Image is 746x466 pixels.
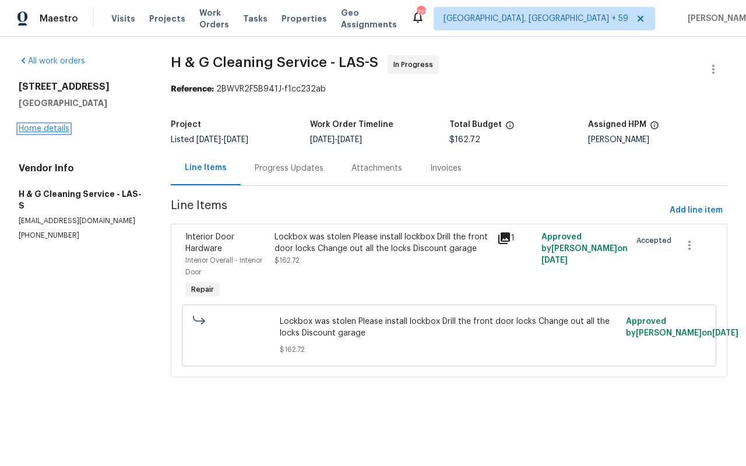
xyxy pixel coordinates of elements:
a: All work orders [19,57,85,65]
span: Repair [186,284,219,295]
span: Interior Overall - Interior Door [185,257,262,276]
span: Work Orders [199,7,229,30]
span: Listed [171,136,248,144]
p: [EMAIL_ADDRESS][DOMAIN_NAME] [19,216,143,226]
span: Line Items [171,200,665,221]
span: The hpm assigned to this work order. [650,121,659,136]
h4: Vendor Info [19,163,143,174]
span: - [310,136,362,144]
span: [DATE] [196,136,221,144]
h5: [GEOGRAPHIC_DATA] [19,97,143,109]
p: [PHONE_NUMBER] [19,231,143,241]
span: Tasks [243,15,268,23]
h5: Total Budget [449,121,502,129]
span: Approved by [PERSON_NAME] on [541,233,628,264]
span: [DATE] [337,136,362,144]
h5: Project [171,121,201,129]
b: Reference: [171,85,214,93]
span: H & G Cleaning Service - LAS-S [171,55,378,69]
h2: [STREET_ADDRESS] [19,81,143,93]
div: Attachments [351,163,402,174]
span: Maestro [40,13,78,24]
span: $162.72 [280,344,619,355]
div: 2BWVR2F5B941J-f1cc232ab [171,83,727,95]
span: [DATE] [310,136,335,144]
div: 1 [497,231,534,245]
span: Properties [281,13,327,24]
span: [GEOGRAPHIC_DATA], [GEOGRAPHIC_DATA] + 59 [444,13,628,24]
span: Add line item [670,203,723,218]
button: Add line item [665,200,727,221]
span: $162.72 [449,136,480,144]
h5: H & G Cleaning Service - LAS-S [19,188,143,211]
span: The total cost of line items that have been proposed by Opendoor. This sum includes line items th... [505,121,515,136]
div: Invoices [430,163,462,174]
span: - [196,136,248,144]
span: Projects [149,13,185,24]
span: [DATE] [541,256,568,264]
span: Interior Door Hardware [185,233,234,253]
span: $162.72 [275,257,300,264]
span: Approved by [PERSON_NAME] on [626,317,738,337]
span: Accepted [636,235,676,246]
span: In Progress [393,59,438,70]
span: Lockbox was stolen Please install lockbox Drill the front door locks Change out all the locks Dis... [280,316,619,339]
h5: Work Order Timeline [310,121,393,129]
span: Geo Assignments [341,7,397,30]
a: Home details [19,125,69,133]
h5: Assigned HPM [588,121,646,129]
div: Progress Updates [255,163,323,174]
div: 721 [417,7,425,19]
span: Visits [111,13,135,24]
div: Line Items [185,162,227,174]
span: [DATE] [224,136,248,144]
span: [DATE] [712,329,738,337]
div: Lockbox was stolen Please install lockbox Drill the front door locks Change out all the locks Dis... [275,231,490,255]
div: [PERSON_NAME] [588,136,727,144]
